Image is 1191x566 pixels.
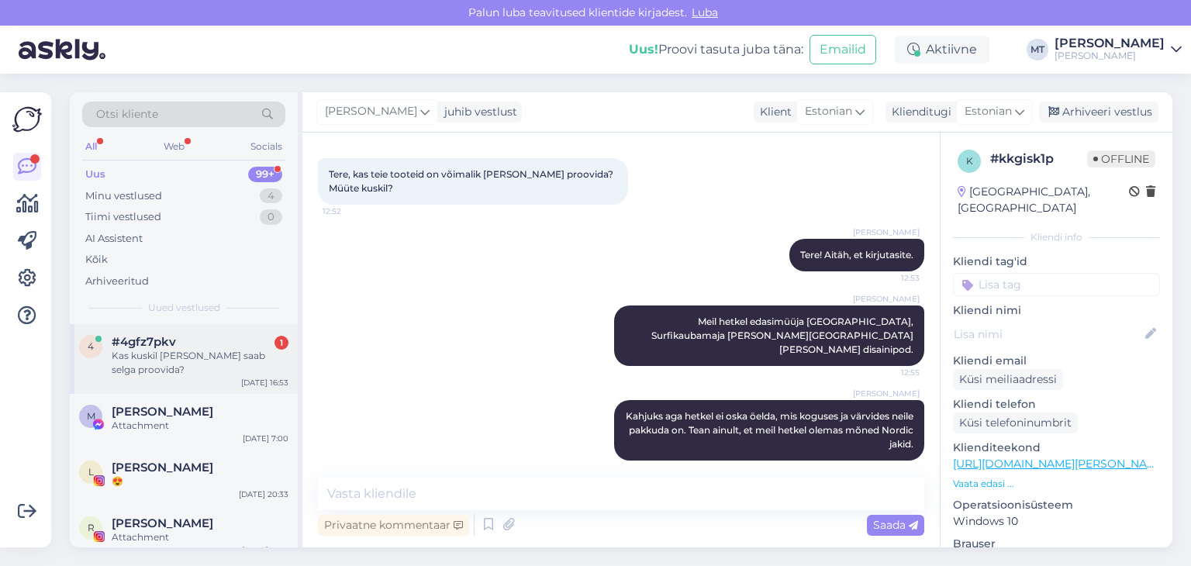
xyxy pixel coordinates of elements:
div: 😍 [112,475,288,488]
div: Küsi telefoninumbrit [953,412,1078,433]
span: Estonian [965,103,1012,120]
input: Lisa tag [953,273,1160,296]
p: Operatsioonisüsteem [953,497,1160,513]
span: R [88,522,95,533]
div: AI Assistent [85,231,143,247]
div: 0 [260,209,282,225]
p: Klienditeekond [953,440,1160,456]
span: k [966,155,973,167]
span: [PERSON_NAME] [325,103,417,120]
div: Küsi meiliaadressi [953,369,1063,390]
div: Kliendi info [953,230,1160,244]
p: Kliendi nimi [953,302,1160,319]
div: Kas kuskil [PERSON_NAME] saab selga proovida? [112,349,288,377]
div: Uus [85,167,105,182]
span: Robin Hunt [112,516,213,530]
span: Saada [873,518,918,532]
div: 1 [274,336,288,350]
span: Offline [1087,150,1155,167]
span: 12:52 [323,205,381,217]
div: [GEOGRAPHIC_DATA], [GEOGRAPHIC_DATA] [958,184,1129,216]
div: juhib vestlust [438,104,517,120]
b: Uus! [629,42,658,57]
span: 12:55 [861,367,920,378]
span: 4 [88,340,94,352]
p: Kliendi email [953,353,1160,369]
span: [PERSON_NAME] [853,226,920,238]
div: # kkgisk1p [990,150,1087,168]
p: Kliendi tag'id [953,254,1160,270]
p: Brauser [953,536,1160,552]
span: #4gfz7pkv [112,335,176,349]
span: [PERSON_NAME] [853,293,920,305]
div: 4 [260,188,282,204]
span: Otsi kliente [96,106,158,123]
div: Proovi tasuta juba täna: [629,40,803,59]
span: Kahjuks aga hetkel ei oska öelda, mis koguses ja värvides neile pakkuda on. Tean ainult, et meil ... [626,410,916,450]
p: Kliendi telefon [953,396,1160,412]
span: Mari-Liis Treimut [112,405,213,419]
img: Askly Logo [12,105,42,134]
div: Attachment [112,419,288,433]
a: [PERSON_NAME][PERSON_NAME] [1055,37,1182,62]
span: Tere, kas teie tooteid on võimalik [PERSON_NAME] proovida? Müüte kuskil? [329,168,616,194]
span: Luba [687,5,723,19]
div: Minu vestlused [85,188,162,204]
div: Tiimi vestlused [85,209,161,225]
div: Kõik [85,252,108,267]
button: Emailid [810,35,876,64]
span: Uued vestlused [148,301,220,315]
span: Meil hetkel edasimüüja [GEOGRAPHIC_DATA], Surfikaubamaja [PERSON_NAME][GEOGRAPHIC_DATA] [PERSON_N... [651,316,916,355]
div: [DATE] 14:16 [242,544,288,556]
div: Arhiveeritud [85,274,149,289]
div: Klienditugi [885,104,951,120]
span: M [87,410,95,422]
div: Privaatne kommentaar [318,515,469,536]
span: Tere! Aitäh, et kirjutasite. [800,249,913,261]
span: Estonian [805,103,852,120]
span: L [88,466,94,478]
div: All [82,136,100,157]
input: Lisa nimi [954,326,1142,343]
div: MT [1027,39,1048,60]
span: Leele Lahi [112,461,213,475]
div: Attachment [112,530,288,544]
div: [DATE] 7:00 [243,433,288,444]
span: 12:53 [861,272,920,284]
div: [DATE] 20:33 [239,488,288,500]
div: Web [161,136,188,157]
div: 99+ [248,167,282,182]
span: [PERSON_NAME] [853,388,920,399]
span: 12:56 [861,461,920,473]
div: Klient [754,104,792,120]
div: Socials [247,136,285,157]
div: Arhiveeri vestlus [1039,102,1158,123]
div: [PERSON_NAME] [1055,50,1165,62]
p: Vaata edasi ... [953,477,1160,491]
div: [DATE] 16:53 [241,377,288,388]
div: [PERSON_NAME] [1055,37,1165,50]
a: [URL][DOMAIN_NAME][PERSON_NAME] [953,457,1167,471]
p: Windows 10 [953,513,1160,530]
div: Aktiivne [895,36,989,64]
